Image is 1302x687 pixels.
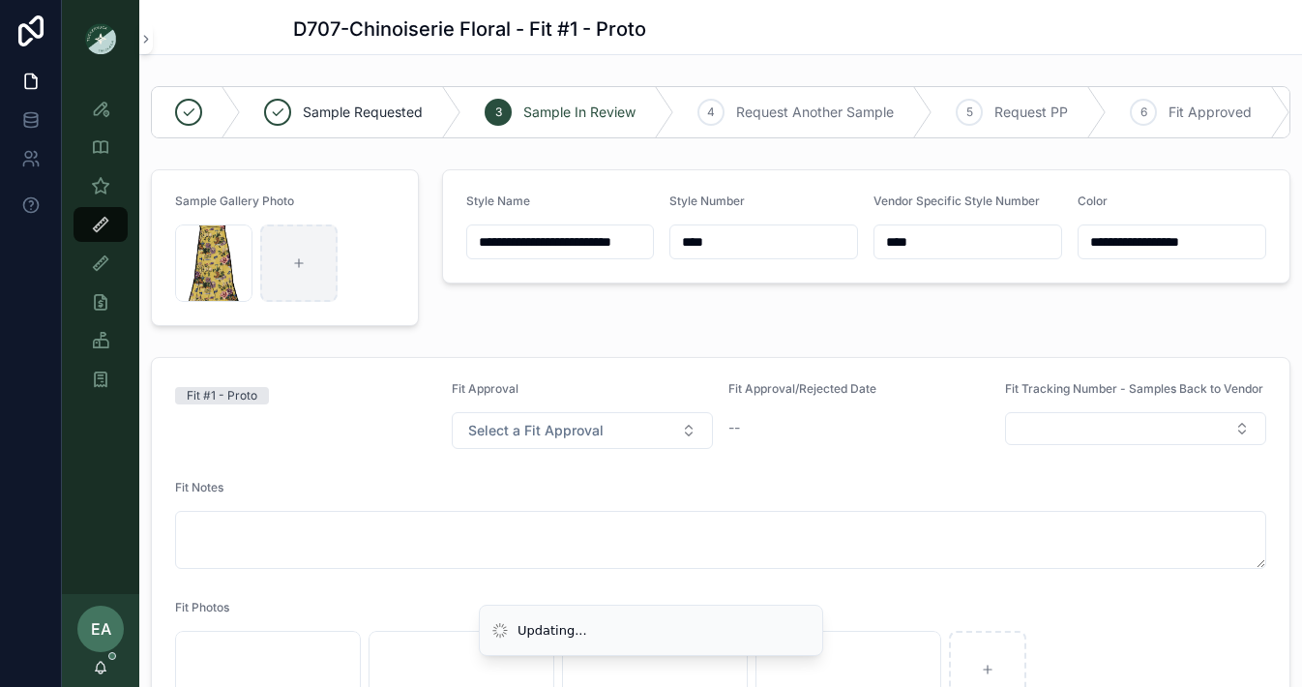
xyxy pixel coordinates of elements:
[873,194,1040,208] span: Vendor Specific Style Number
[85,23,116,54] img: App logo
[669,194,745,208] span: Style Number
[728,418,740,437] span: --
[452,412,713,449] button: Select Button
[91,617,111,641] span: EA
[518,621,587,641] div: Updating...
[1078,194,1108,208] span: Color
[994,103,1068,122] span: Request PP
[966,105,973,120] span: 5
[62,77,139,422] div: scrollable content
[452,381,518,396] span: Fit Approval
[187,387,257,404] div: Fit #1 - Proto
[495,105,502,120] span: 3
[175,600,229,614] span: Fit Photos
[175,480,223,494] span: Fit Notes
[736,103,894,122] span: Request Another Sample
[728,381,876,396] span: Fit Approval/Rejected Date
[293,15,646,43] h1: D707-Chinoiserie Floral - Fit #1 - Proto
[468,421,604,440] span: Select a Fit Approval
[1005,381,1263,396] span: Fit Tracking Number - Samples Back to Vendor
[175,194,294,208] span: Sample Gallery Photo
[707,105,715,120] span: 4
[303,103,423,122] span: Sample Requested
[1005,412,1266,445] button: Select Button
[1169,103,1252,122] span: Fit Approved
[523,103,636,122] span: Sample In Review
[1140,105,1147,120] span: 6
[466,194,530,208] span: Style Name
